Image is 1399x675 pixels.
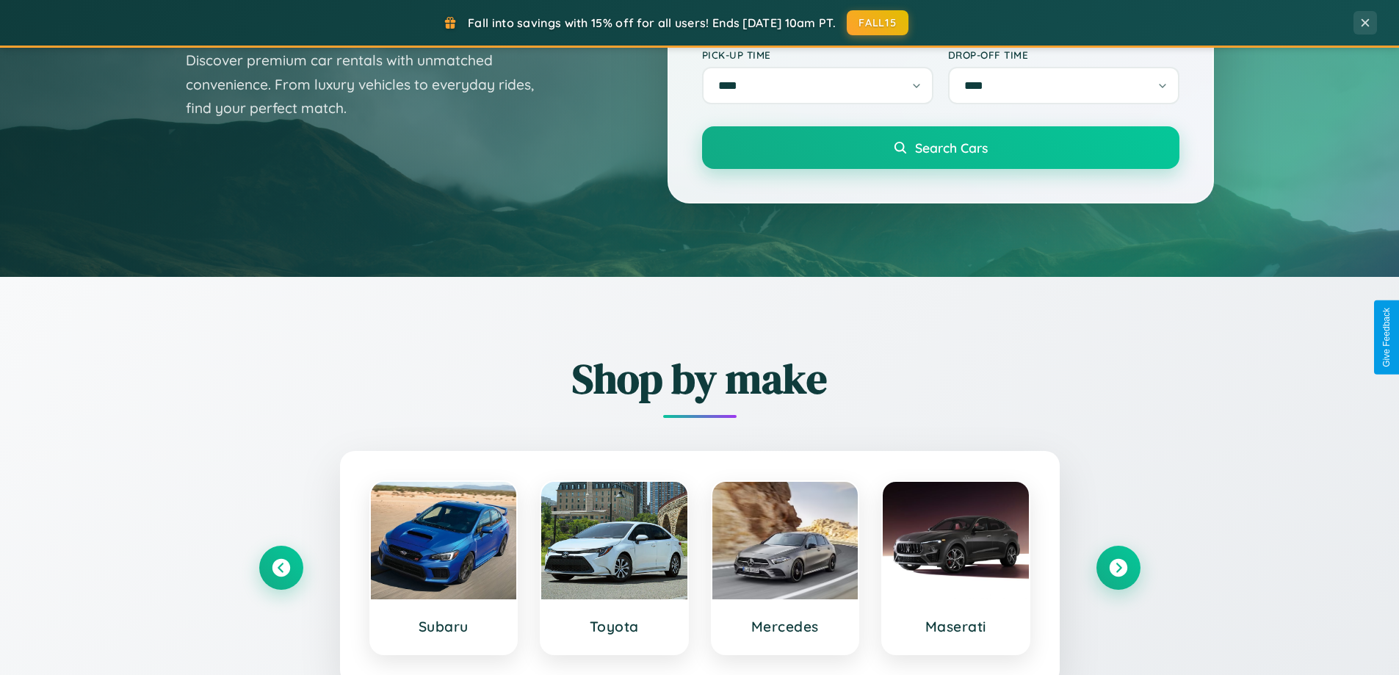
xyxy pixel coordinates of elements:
[702,126,1179,169] button: Search Cars
[386,618,502,635] h3: Subaru
[186,48,553,120] p: Discover premium car rentals with unmatched convenience. From luxury vehicles to everyday rides, ...
[847,10,908,35] button: FALL15
[727,618,844,635] h3: Mercedes
[468,15,836,30] span: Fall into savings with 15% off for all users! Ends [DATE] 10am PT.
[702,48,933,61] label: Pick-up Time
[259,350,1140,407] h2: Shop by make
[556,618,673,635] h3: Toyota
[915,140,988,156] span: Search Cars
[1381,308,1392,367] div: Give Feedback
[948,48,1179,61] label: Drop-off Time
[897,618,1014,635] h3: Maserati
